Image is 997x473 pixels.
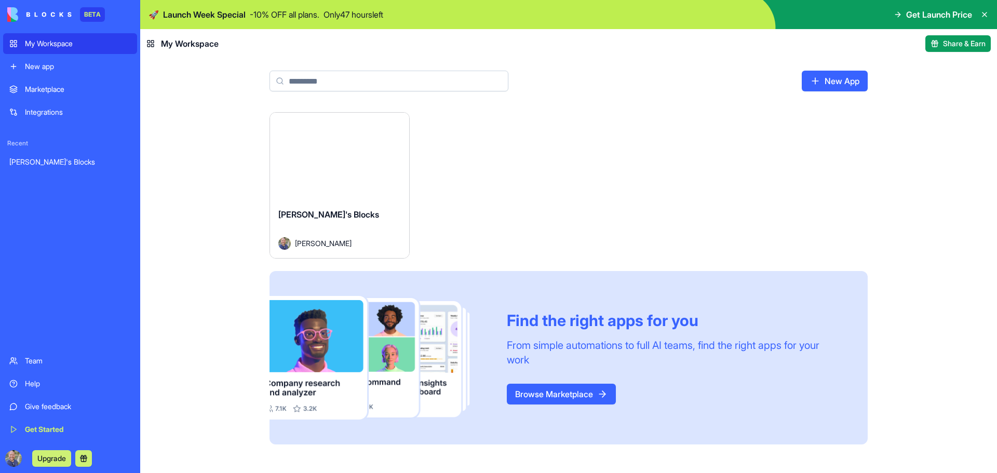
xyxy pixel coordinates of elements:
[32,450,71,467] button: Upgrade
[25,107,131,117] div: Integrations
[3,33,137,54] a: My Workspace
[149,8,159,21] span: 🚀
[3,373,137,394] a: Help
[3,152,137,172] a: [PERSON_NAME]'s Blocks
[3,139,137,147] span: Recent
[802,71,868,91] a: New App
[25,424,131,435] div: Get Started
[25,61,131,72] div: New app
[163,8,246,21] span: Launch Week Special
[25,38,131,49] div: My Workspace
[161,37,219,50] span: My Workspace
[324,8,383,21] p: Only 47 hours left
[25,84,131,94] div: Marketplace
[906,8,972,21] span: Get Launch Price
[25,356,131,366] div: Team
[925,35,991,52] button: Share & Earn
[507,311,843,330] div: Find the right apps for you
[943,38,986,49] span: Share & Earn
[25,401,131,412] div: Give feedback
[278,209,379,220] span: [PERSON_NAME]'s Blocks
[3,350,137,371] a: Team
[32,453,71,463] a: Upgrade
[3,102,137,123] a: Integrations
[3,56,137,77] a: New app
[295,238,352,249] span: [PERSON_NAME]
[7,7,72,22] img: logo
[270,296,490,420] img: Frame_181_egmpey.png
[270,112,410,259] a: [PERSON_NAME]'s BlocksAvatar[PERSON_NAME]
[80,7,105,22] div: BETA
[9,157,131,167] div: [PERSON_NAME]'s Blocks
[507,384,616,404] a: Browse Marketplace
[250,8,319,21] p: - 10 % OFF all plans.
[25,379,131,389] div: Help
[507,338,843,367] div: From simple automations to full AI teams, find the right apps for your work
[7,7,105,22] a: BETA
[3,79,137,100] a: Marketplace
[278,237,291,250] img: Avatar
[3,419,137,440] a: Get Started
[3,396,137,417] a: Give feedback
[5,450,22,467] img: ACg8ocIBv2xUw5HL-81t5tGPgmC9Ph1g_021R3Lypww5hRQve9x1lELB=s96-c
